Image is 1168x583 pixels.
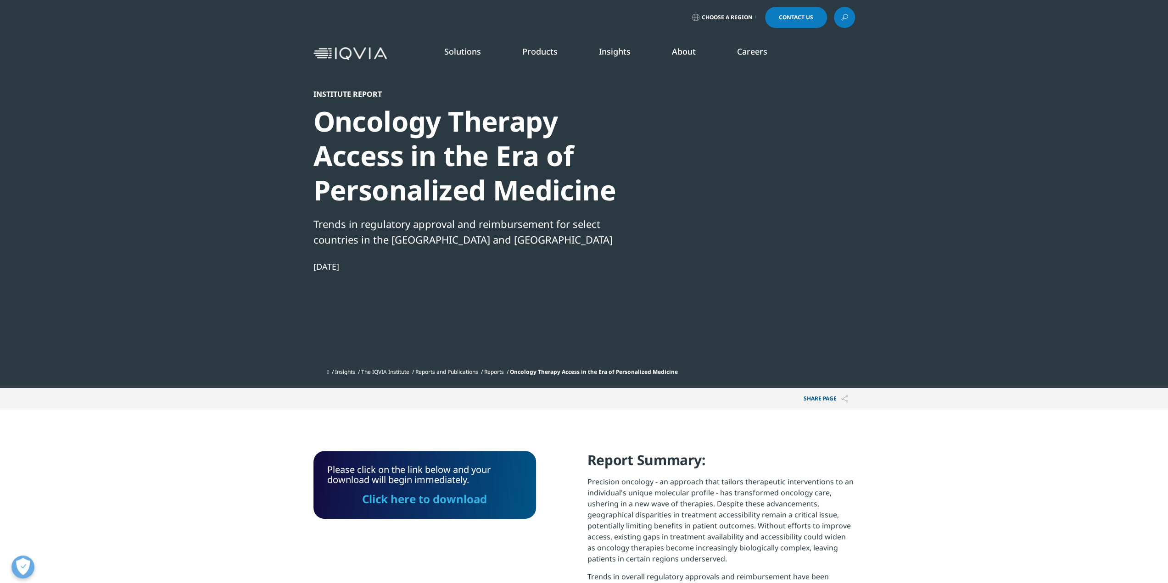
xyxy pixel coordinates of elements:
[599,46,631,57] a: Insights
[841,395,848,403] img: Share PAGE
[672,46,696,57] a: About
[522,46,558,57] a: Products
[391,32,855,75] nav: Primary
[313,104,628,207] div: Oncology Therapy Access in the Era of Personalized Medicine
[484,368,504,376] a: Reports
[327,465,522,505] div: Please click on the link below and your download will begin immediately.
[702,14,753,21] span: Choose a Region
[737,46,767,57] a: Careers
[313,261,628,272] div: [DATE]
[797,388,855,410] button: Share PAGEShare PAGE
[361,368,409,376] a: The IQVIA Institute
[444,46,481,57] a: Solutions
[510,368,678,376] span: Oncology Therapy Access in the Era of Personalized Medicine
[362,491,487,506] a: Click here to download
[779,15,813,20] span: Contact Us
[335,368,355,376] a: Insights
[765,7,827,28] a: Contact Us
[11,555,34,578] button: 개방형 기본 설정
[797,388,855,410] p: Share PAGE
[313,47,387,61] img: IQVIA Healthcare Information Technology and Pharma Clinical Research Company
[587,451,855,476] h4: Report Summary:
[587,476,855,571] p: Precision oncology - an approach that tailors therapeutic interventions to an individual's unique...
[313,89,628,99] div: Institute Report
[415,368,478,376] a: Reports and Publications
[313,216,628,247] div: Trends in regulatory approval and reimbursement for select countries in the [GEOGRAPHIC_DATA] and...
